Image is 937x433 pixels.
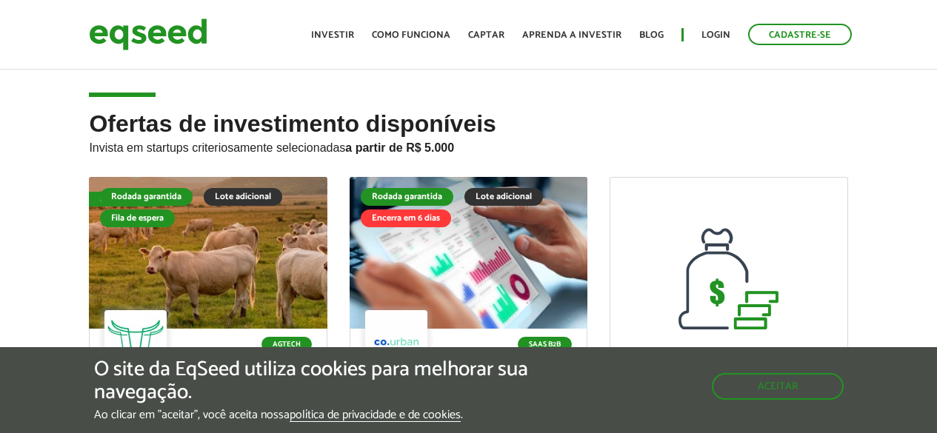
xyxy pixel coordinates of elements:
[94,358,544,404] h5: O site da EqSeed utiliza cookies para melhorar sua navegação.
[464,188,543,206] div: Lote adicional
[100,209,175,227] div: Fila de espera
[261,337,312,352] p: Agtech
[290,409,461,422] a: política de privacidade e de cookies
[748,24,852,45] a: Cadastre-se
[361,209,451,227] div: Encerra em 6 dias
[89,111,847,177] h2: Ofertas de investimento disponíveis
[361,188,453,206] div: Rodada garantida
[311,30,354,40] a: Investir
[89,15,207,54] img: EqSeed
[89,192,165,207] div: Fila de espera
[468,30,504,40] a: Captar
[712,373,844,400] button: Aceitar
[345,141,454,154] strong: a partir de R$ 5.000
[518,337,572,352] p: SaaS B2B
[89,137,847,155] p: Invista em startups criteriosamente selecionadas
[204,188,282,206] div: Lote adicional
[701,30,730,40] a: Login
[100,188,193,206] div: Rodada garantida
[639,30,664,40] a: Blog
[522,30,621,40] a: Aprenda a investir
[94,408,544,422] p: Ao clicar em "aceitar", você aceita nossa .
[372,30,450,40] a: Como funciona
